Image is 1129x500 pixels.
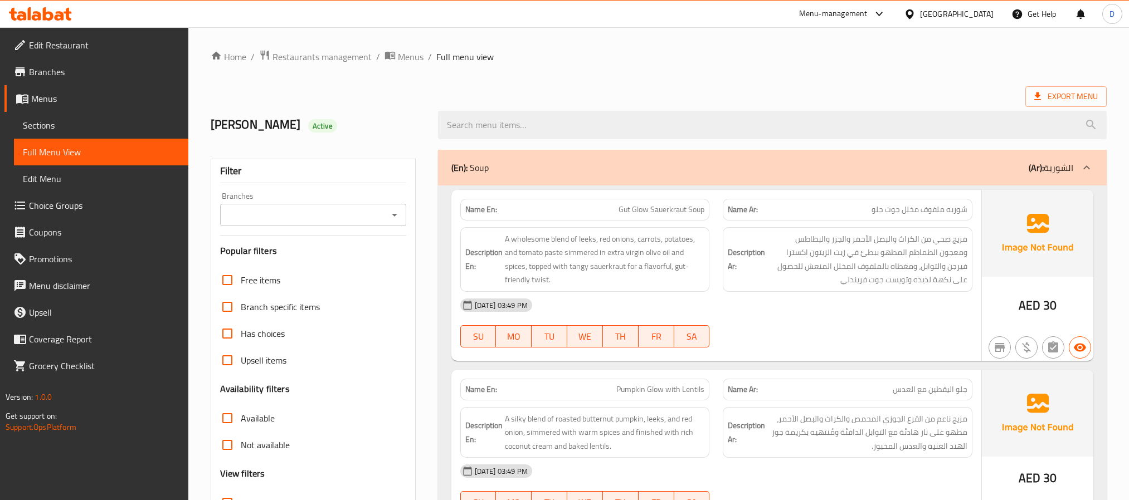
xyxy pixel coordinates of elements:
span: Upsell items [241,354,286,367]
b: (En): [451,159,468,176]
span: TH [607,329,634,345]
div: Menu-management [799,7,868,21]
button: FR [639,325,674,347]
span: 30 [1043,467,1057,489]
span: Full menu view [436,50,494,63]
button: MO [496,325,532,347]
img: Ae5nvW7+0k+MAAAAAElFTkSuQmCC [982,370,1093,457]
span: SA [679,329,705,345]
div: Active [308,119,337,133]
nav: breadcrumb [211,50,1107,64]
a: Menu disclaimer [4,272,188,299]
a: Support.OpsPlatform [6,420,76,434]
a: Grocery Checklist [4,352,188,379]
span: Pumpkin Glow with Lentils [616,384,704,395]
span: Edit Menu [23,172,179,185]
input: search [438,111,1107,139]
span: Menus [31,92,179,105]
span: مزيج ناعم من القرع الجوزي المحمص والكراث والبصل الأحمر، مطهو على نار هادئة مع التوابل الدافئة ومُ... [767,412,967,453]
span: FR [643,329,670,345]
h3: View filters [220,467,265,480]
button: Available [1069,336,1091,359]
a: Upsell [4,299,188,326]
span: مزيج صحي من الكراث والبصل الأحمر والجزر والبطاطس ومعجون الطماطم المطهو ببطئ في زيت الزيتون اكسترا... [767,232,967,287]
strong: Name En: [465,384,497,395]
a: Choice Groups [4,192,188,219]
div: [GEOGRAPHIC_DATA] [920,8,994,20]
a: Edit Menu [14,165,188,192]
span: D [1109,8,1115,20]
img: Ae5nvW7+0k+MAAAAAElFTkSuQmCC [982,190,1093,277]
li: / [376,50,380,63]
span: Available [241,411,275,425]
h2: [PERSON_NAME] [211,116,425,133]
a: Full Menu View [14,139,188,165]
span: AED [1019,295,1040,316]
strong: Name En: [465,204,497,215]
span: Full Menu View [23,145,179,159]
strong: Description En: [465,246,503,273]
li: / [428,50,432,63]
span: A silky blend of roasted butternut pumpkin, leeks, and red onion, simmered with warm spices and f... [505,412,705,453]
span: Choice Groups [29,199,179,212]
strong: Description Ar: [728,246,765,273]
span: Branches [29,65,179,79]
span: Export Menu [1034,90,1098,104]
strong: Description En: [465,419,503,446]
a: Restaurants management [259,50,372,64]
li: / [251,50,255,63]
a: Menus [4,85,188,112]
span: Menus [398,50,424,63]
span: جلو اليقطين مع العدس [893,384,967,395]
span: Gut Glow Sauerkraut Soup [619,204,704,215]
span: SU [465,329,492,345]
button: Purchased item [1015,336,1038,359]
strong: Name Ar: [728,204,758,215]
span: Get support on: [6,409,57,423]
span: AED [1019,467,1040,489]
span: Branch specific items [241,300,320,313]
span: Menu disclaimer [29,279,179,292]
a: Coupons [4,219,188,246]
span: [DATE] 03:49 PM [470,466,532,477]
div: Filter [220,159,406,183]
h3: Availability filters [220,383,290,395]
span: Export Menu [1025,86,1107,107]
span: MO [500,329,527,345]
p: الشوربة [1029,161,1073,174]
span: Coupons [29,226,179,239]
a: Coverage Report [4,326,188,352]
span: 30 [1043,295,1057,316]
span: شوربه ملفوف مخلل جوت جلو [872,204,967,215]
a: Branches [4,58,188,85]
button: Not has choices [1042,336,1064,359]
button: SA [674,325,710,347]
button: Open [387,207,402,223]
span: Free items [241,273,280,287]
div: (En): Soup(Ar):الشوربة [438,150,1107,185]
button: WE [567,325,603,347]
span: WE [572,329,598,345]
button: TU [532,325,567,347]
span: Restaurants management [272,50,372,63]
a: Menus [385,50,424,64]
span: Active [308,121,337,131]
strong: Name Ar: [728,384,758,395]
span: A wholesome blend of leeks, red onions, carrots, potatoes, and tomato paste simmered in extra vir... [505,232,705,287]
span: Coverage Report [29,332,179,346]
span: Version: [6,390,33,404]
p: Soup [451,161,489,174]
a: Promotions [4,246,188,272]
a: Edit Restaurant [4,32,188,58]
button: Not branch specific item [989,336,1011,359]
h3: Popular filters [220,244,406,257]
b: (Ar): [1029,159,1044,176]
span: Upsell [29,306,179,319]
button: SU [460,325,497,347]
span: Promotions [29,252,179,266]
span: [DATE] 03:49 PM [470,300,532,311]
strong: Description Ar: [728,419,765,446]
span: Not available [241,438,290,452]
span: Grocery Checklist [29,359,179,372]
button: TH [603,325,639,347]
